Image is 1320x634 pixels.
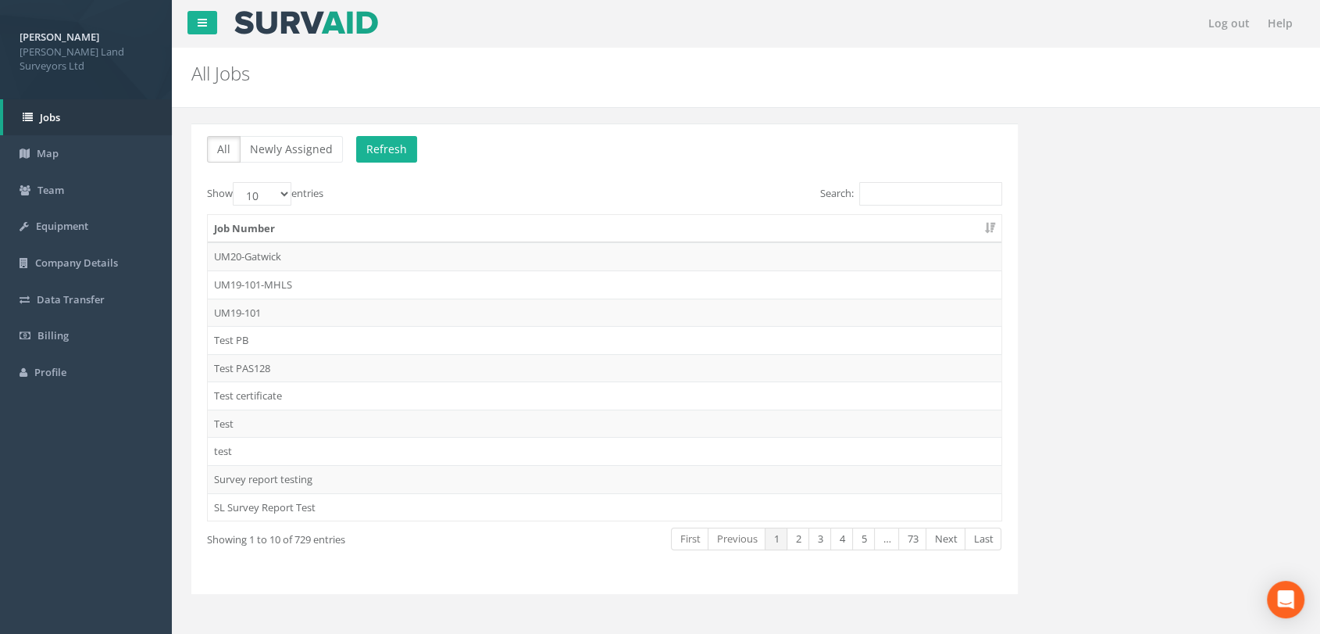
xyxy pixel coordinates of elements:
[671,528,708,550] a: First
[356,136,417,163] button: Refresh
[708,528,765,550] a: Previous
[208,465,1001,493] td: Survey report testing
[207,526,524,547] div: Showing 1 to 10 of 729 entries
[35,256,118,270] span: Company Details
[208,242,1001,270] td: UM20-Gatwick
[34,365,66,379] span: Profile
[40,110,60,124] span: Jobs
[207,182,323,206] label: Show entries
[3,99,172,136] a: Jobs
[830,528,853,550] a: 4
[787,528,809,550] a: 2
[37,292,105,306] span: Data Transfer
[208,354,1001,382] td: Test PAS128
[852,528,875,550] a: 5
[191,63,1111,84] h2: All Jobs
[208,270,1001,299] td: UM19-101-MHLS
[233,182,291,206] select: Showentries
[1267,581,1304,618] div: Open Intercom Messenger
[37,146,59,160] span: Map
[859,182,1002,206] input: Search:
[208,381,1001,410] td: Test certificate
[208,437,1001,465] td: test
[898,528,926,550] a: 73
[20,45,152,73] span: [PERSON_NAME] Land Surveyors Ltd
[926,528,965,550] a: Next
[874,528,899,550] a: …
[37,328,69,342] span: Billing
[765,528,787,550] a: 1
[240,136,343,163] button: Newly Assigned
[965,528,1001,550] a: Last
[36,219,88,233] span: Equipment
[208,493,1001,521] td: SL Survey Report Test
[208,215,1001,243] th: Job Number: activate to sort column ascending
[808,528,831,550] a: 3
[37,183,64,197] span: Team
[208,410,1001,438] td: Test
[20,26,152,73] a: [PERSON_NAME] [PERSON_NAME] Land Surveyors Ltd
[207,136,241,163] button: All
[208,326,1001,354] td: Test PB
[208,299,1001,327] td: UM19-101
[820,182,1002,206] label: Search:
[20,30,99,44] strong: [PERSON_NAME]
